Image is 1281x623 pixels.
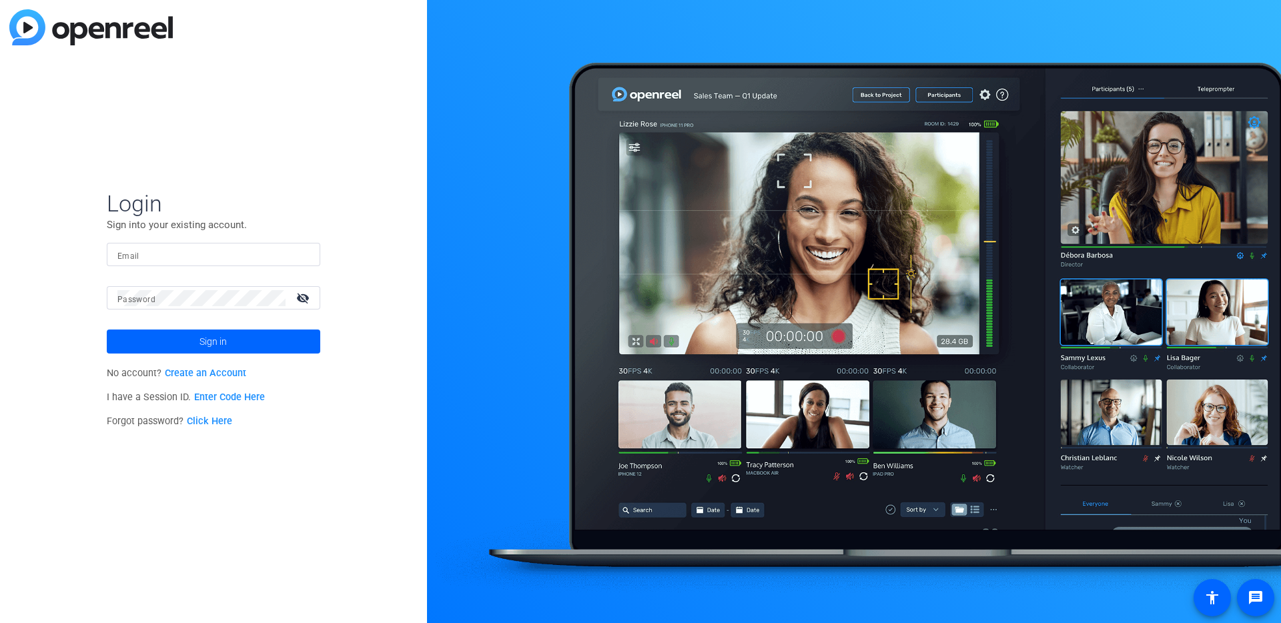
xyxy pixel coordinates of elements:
[117,251,139,261] mat-label: Email
[107,392,265,403] span: I have a Session ID.
[165,368,246,379] a: Create an Account
[1204,590,1220,606] mat-icon: accessibility
[1248,590,1264,606] mat-icon: message
[107,189,320,217] span: Login
[107,217,320,232] p: Sign into your existing account.
[288,288,320,307] mat-icon: visibility_off
[9,9,173,45] img: blue-gradient.svg
[194,392,265,403] a: Enter Code Here
[107,368,246,379] span: No account?
[117,295,155,304] mat-label: Password
[199,325,227,358] span: Sign in
[187,416,232,427] a: Click Here
[117,247,310,263] input: Enter Email Address
[107,330,320,354] button: Sign in
[107,416,232,427] span: Forgot password?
